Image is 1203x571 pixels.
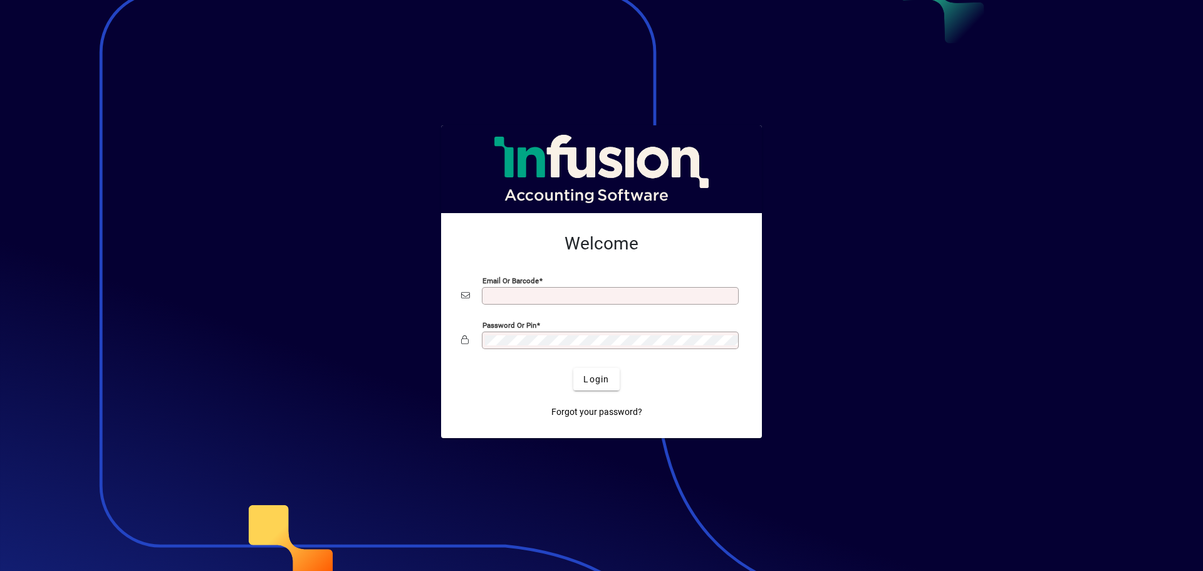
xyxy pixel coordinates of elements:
[721,291,731,301] img: npw-badge-icon-locked.svg
[546,401,647,423] a: Forgot your password?
[583,373,609,386] span: Login
[461,233,742,254] h2: Welcome
[482,276,539,285] mat-label: Email or Barcode
[721,336,731,346] img: npw-badge-icon-locked.svg
[551,406,642,419] span: Forgot your password?
[573,368,619,390] button: Login
[482,321,536,330] mat-label: Password or Pin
